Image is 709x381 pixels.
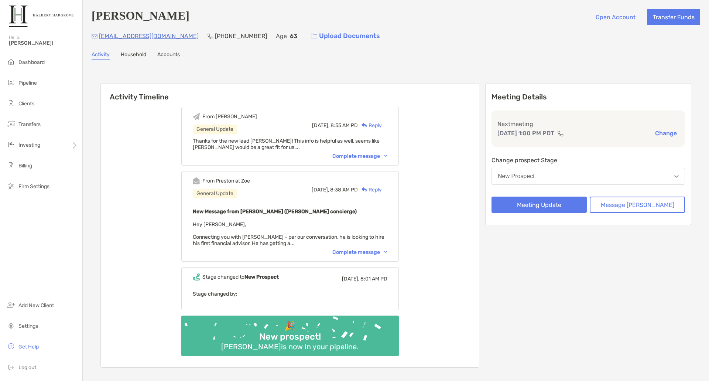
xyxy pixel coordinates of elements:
[384,155,387,157] img: Chevron icon
[7,99,16,108] img: clients icon
[590,197,685,213] button: Message [PERSON_NAME]
[121,51,146,59] a: Household
[7,342,16,351] img: get-help icon
[384,251,387,253] img: Chevron icon
[590,9,641,25] button: Open Account
[18,142,40,148] span: Investing
[342,276,359,282] span: [DATE],
[18,302,54,309] span: Add New Client
[18,323,38,329] span: Settings
[208,33,213,39] img: Phone Icon
[18,121,41,127] span: Transfers
[18,163,32,169] span: Billing
[18,344,39,350] span: Get Help
[256,331,324,342] div: New prospect!
[311,34,317,39] img: button icon
[92,34,97,38] img: Email Icon
[157,51,180,59] a: Accounts
[7,161,16,170] img: billing icon
[7,57,16,66] img: dashboard icon
[193,273,200,280] img: Event icon
[193,113,200,120] img: Event icon
[312,122,329,129] span: [DATE],
[202,178,250,184] div: From Preston at Zoe
[360,276,387,282] span: 8:01 AM PD
[218,342,362,351] div: [PERSON_NAME] is now in your pipeline.
[7,78,16,87] img: pipeline icon
[193,208,357,215] b: New Message from [PERSON_NAME] ([PERSON_NAME] concierge)
[9,3,73,30] img: Zoe Logo
[491,156,685,165] p: Change prospect Stage
[92,9,189,25] h4: [PERSON_NAME]
[193,125,237,134] div: General Update
[18,80,37,86] span: Pipeline
[202,274,279,280] div: Stage changed to
[18,59,45,65] span: Dashboard
[330,187,358,193] span: 8:38 AM PD
[358,122,382,129] div: Reply
[215,31,267,41] p: [PHONE_NUMBER]
[193,138,380,150] span: Thanks for the new lead [PERSON_NAME]! This info is helpful as well, seems like [PERSON_NAME] wou...
[491,168,685,185] button: New Prospect
[497,119,679,129] p: Next meeting
[312,187,329,193] span: [DATE],
[244,274,279,280] b: New Prospect
[497,129,554,138] p: [DATE] 1:00 PM PDT
[276,31,287,41] p: Age
[9,40,78,46] span: [PERSON_NAME]!
[330,122,358,129] span: 8:55 AM PD
[18,101,34,107] span: Clients
[358,186,382,194] div: Reply
[491,197,587,213] button: Meeting Update
[92,51,110,59] a: Activity
[193,177,200,184] img: Event icon
[7,181,16,190] img: firm-settings icon
[674,175,679,178] img: Open dropdown arrow
[193,221,384,246] span: Hey [PERSON_NAME], Connecting you with [PERSON_NAME] - per our conversation, he is looking to hir...
[7,363,16,371] img: logout icon
[193,189,237,198] div: General Update
[7,321,16,330] img: settings icon
[7,300,16,309] img: add_new_client icon
[290,31,297,41] p: 63
[7,140,16,149] img: investing icon
[99,31,199,41] p: [EMAIL_ADDRESS][DOMAIN_NAME]
[306,28,385,44] a: Upload Documents
[498,173,535,180] div: New Prospect
[181,316,399,350] img: Confetti
[332,249,387,255] div: Complete message
[653,129,679,137] button: Change
[647,9,700,25] button: Transfer Funds
[18,364,36,371] span: Log out
[281,321,298,331] div: 🎉
[332,153,387,159] div: Complete message
[193,289,387,299] p: Stage changed by:
[557,130,564,136] img: communication type
[362,187,367,192] img: Reply icon
[202,113,257,120] div: From [PERSON_NAME]
[362,123,367,128] img: Reply icon
[7,119,16,128] img: transfers icon
[101,84,479,101] h6: Activity Timeline
[18,183,49,190] span: Firm Settings
[491,92,685,102] p: Meeting Details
